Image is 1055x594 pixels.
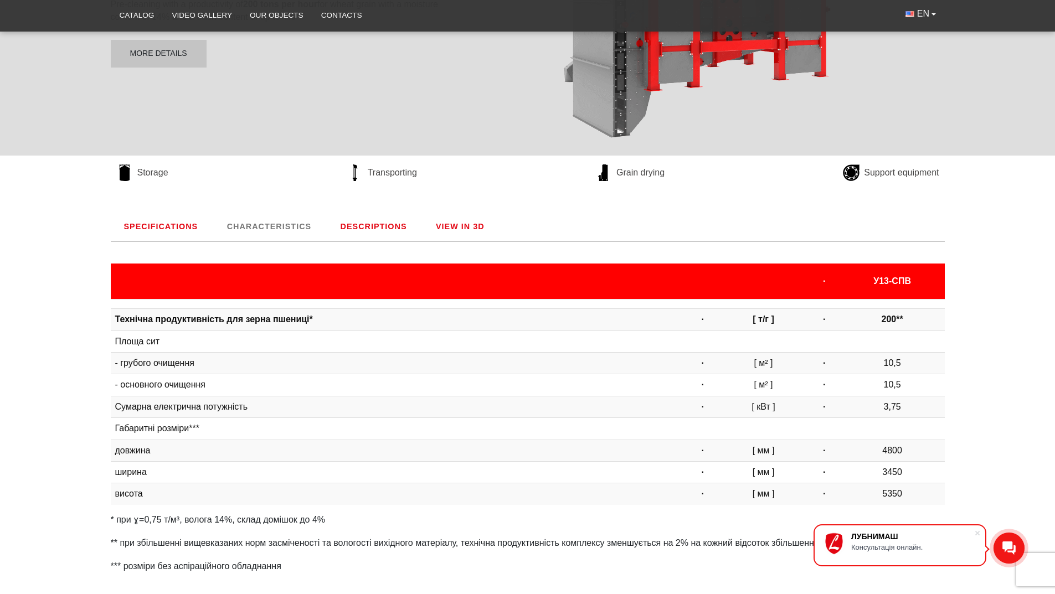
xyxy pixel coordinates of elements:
td: Сумарна електрична потужність [111,396,687,417]
a: Contacts [312,3,371,28]
td: 5350 [840,483,945,505]
strong: · [823,402,825,411]
a: Our objects [241,3,312,28]
img: English [905,11,914,17]
td: Габаритні розміри*** [111,418,945,440]
strong: · [702,446,704,455]
div: Консультація онлайн. [851,543,974,551]
td: висота [111,483,687,505]
b: [ т/г ] [753,314,774,324]
td: [ м² ] [718,353,808,374]
em: *** розміри без аспіраційного обладнання [111,561,281,571]
td: [ м² ] [718,374,808,396]
td: - основного очищення [111,374,687,396]
td: [ мм ] [718,440,808,461]
td: [ мм ] [718,462,808,483]
strong: · [702,314,704,324]
td: 4800 [840,440,945,461]
span: EN [917,8,929,20]
a: Grain drying [590,164,670,181]
strong: · [702,402,704,411]
strong: · [823,276,825,286]
td: - грубого очищення [111,353,687,374]
a: Storage [111,164,174,181]
em: * при ɣ=0,75 т/м³, волога 14%, склад домішок до 4% [111,515,326,524]
strong: · [702,467,704,477]
a: More details [111,40,207,68]
b: Технічна продуктивність для зерна пшениці* [115,314,313,324]
strong: · [702,380,704,389]
strong: · [823,380,825,389]
a: Support equipment [837,164,944,181]
button: EN [897,3,944,24]
strong: · [823,358,825,368]
td: довжина [111,440,687,461]
b: У13-СПВ [873,276,911,286]
strong: · [702,358,704,368]
a: Transporting [341,164,423,181]
td: 10,5 [840,374,945,396]
strong: · [823,314,825,324]
td: [ мм ] [718,483,808,505]
strong: · [823,467,825,477]
td: ширина [111,462,687,483]
td: [ кВт ] [718,396,808,417]
a: DESCRIPTIONS [327,212,420,241]
span: Storage [137,167,168,179]
td: 3450 [840,462,945,483]
a: CHARACTERISTICS [214,212,325,241]
td: Площа сит [111,330,945,352]
span: Grain drying [616,167,665,179]
div: ЛУБНИМАШ [851,532,974,541]
strong: · [702,489,704,498]
td: 3,75 [840,396,945,417]
a: SPECIFICATIONS [111,212,212,241]
a: Catalog [111,3,163,28]
strong: · [823,489,825,498]
a: Video gallery [163,3,241,28]
a: VIEW IN 3D [423,212,498,241]
span: Transporting [368,167,417,179]
span: Support equipment [864,167,939,179]
td: 10,5 [840,353,945,374]
strong: · [823,446,825,455]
